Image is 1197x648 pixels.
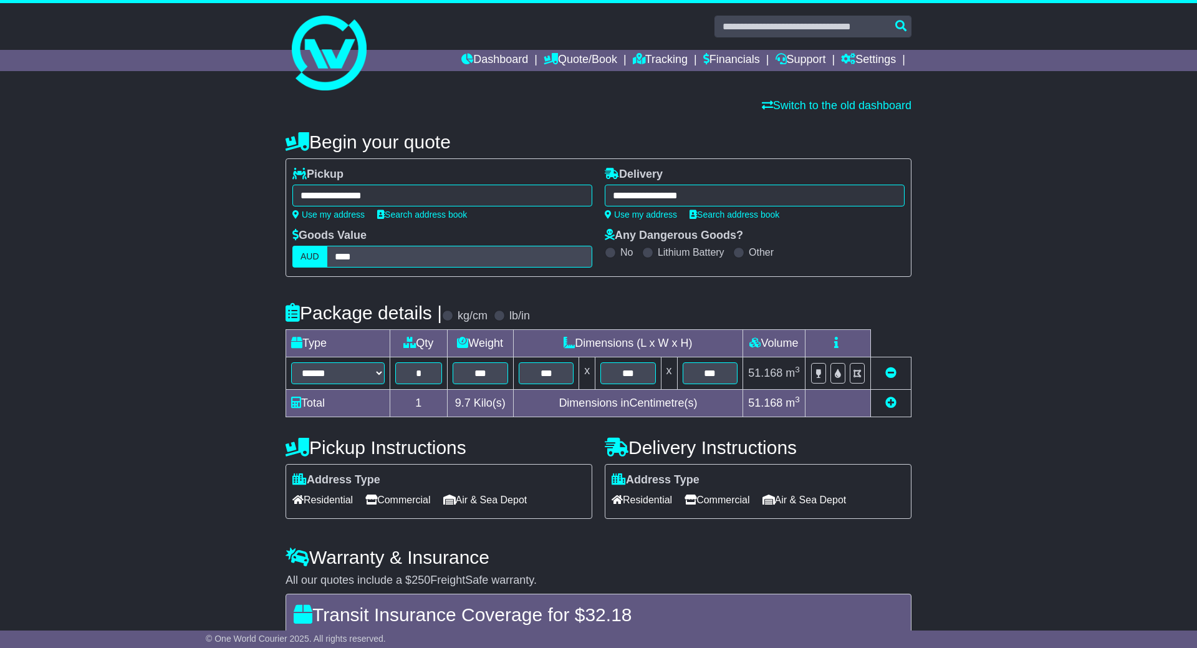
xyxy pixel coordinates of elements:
[286,574,911,588] div: All our quotes include a $ FreightSafe warranty.
[612,473,699,487] label: Address Type
[748,397,782,409] span: 51.168
[748,367,782,379] span: 51.168
[703,50,760,71] a: Financials
[286,302,442,323] h4: Package details |
[579,357,595,390] td: x
[292,473,380,487] label: Address Type
[455,397,471,409] span: 9.7
[885,397,897,409] a: Add new item
[286,547,911,568] h4: Warranty & Insurance
[458,309,488,323] label: kg/cm
[390,330,448,357] td: Qty
[365,490,430,510] span: Commercial
[633,50,688,71] a: Tracking
[206,634,386,644] span: © One World Courier 2025. All rights reserved.
[292,210,365,220] a: Use my address
[292,246,327,268] label: AUD
[390,390,448,417] td: 1
[292,229,367,243] label: Goods Value
[286,132,911,152] h4: Begin your quote
[447,390,513,417] td: Kilo(s)
[776,50,826,71] a: Support
[762,99,911,112] a: Switch to the old dashboard
[786,367,800,379] span: m
[786,397,800,409] span: m
[605,229,743,243] label: Any Dangerous Goods?
[286,330,390,357] td: Type
[544,50,617,71] a: Quote/Book
[605,210,677,220] a: Use my address
[749,246,774,258] label: Other
[509,309,530,323] label: lb/in
[513,390,743,417] td: Dimensions in Centimetre(s)
[690,210,779,220] a: Search address book
[443,490,527,510] span: Air & Sea Depot
[795,365,800,374] sup: 3
[286,437,592,458] h4: Pickup Instructions
[377,210,467,220] a: Search address book
[612,490,672,510] span: Residential
[447,330,513,357] td: Weight
[620,246,633,258] label: No
[513,330,743,357] td: Dimensions (L x W x H)
[795,395,800,404] sup: 3
[762,490,847,510] span: Air & Sea Depot
[286,390,390,417] td: Total
[658,246,724,258] label: Lithium Battery
[605,437,911,458] h4: Delivery Instructions
[841,50,896,71] a: Settings
[661,357,677,390] td: x
[605,168,663,181] label: Delivery
[461,50,528,71] a: Dashboard
[585,604,632,625] span: 32.18
[292,168,344,181] label: Pickup
[294,604,903,625] h4: Transit Insurance Coverage for $
[885,367,897,379] a: Remove this item
[685,490,749,510] span: Commercial
[292,490,353,510] span: Residential
[411,574,430,586] span: 250
[743,330,805,357] td: Volume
